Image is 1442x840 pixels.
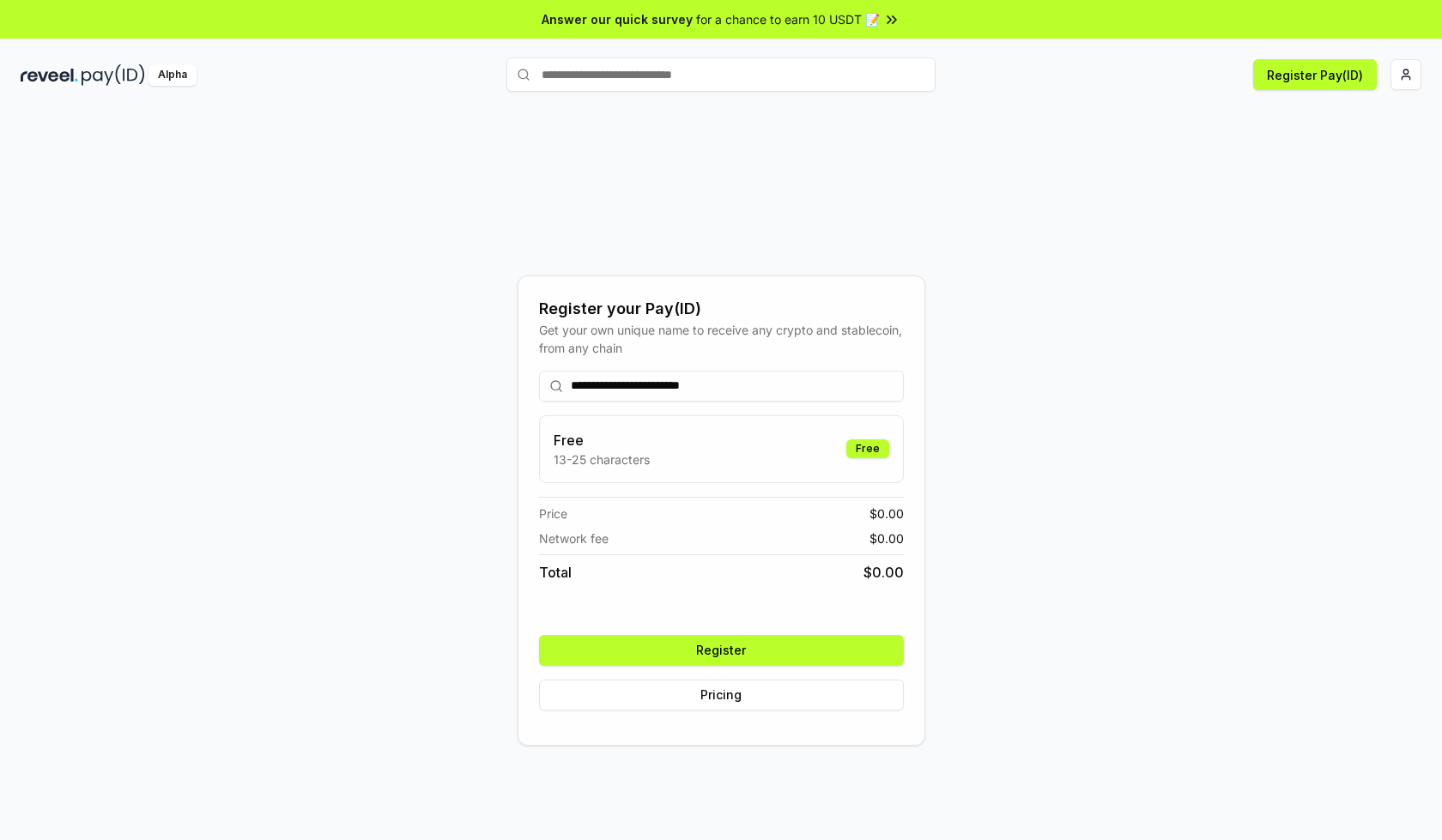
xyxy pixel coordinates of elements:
div: Alpha [148,64,197,86]
div: Free [846,439,889,458]
span: $ 0.00 [863,562,904,583]
img: pay_id [82,64,145,86]
h3: Free [554,430,650,450]
span: Total [539,562,572,583]
button: Pricing [539,680,904,710]
img: reveel_dark [21,64,78,86]
span: $ 0.00 [869,529,904,547]
span: $ 0.00 [869,505,904,523]
span: for a chance to earn 10 USDT 📝 [696,10,880,28]
span: Answer our quick survey [542,10,693,28]
span: Price [539,505,567,523]
div: Register your Pay(ID) [539,297,904,321]
button: Register Pay(ID) [1253,59,1377,90]
button: Register [539,635,904,666]
div: Get your own unique name to receive any crypto and stablecoin, from any chain [539,321,904,357]
span: Network fee [539,529,609,547]
p: 13-25 characters [554,450,650,468]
